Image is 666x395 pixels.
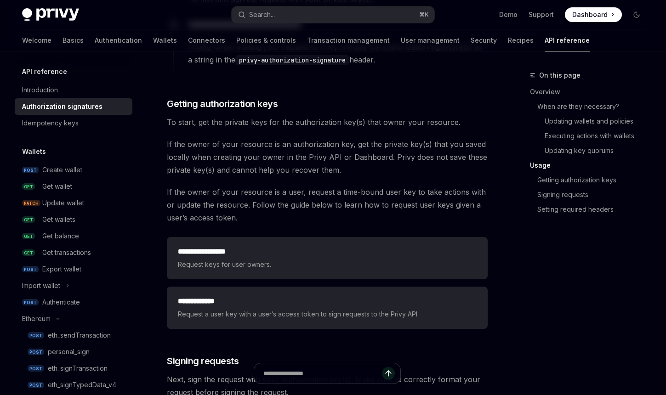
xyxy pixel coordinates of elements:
span: Finally, when making your request to Privy, include the authorization signature(s) as a string in... [188,40,487,66]
a: PATCHUpdate wallet [15,195,132,211]
span: If the owner of your resource is an authorization key, get the private key(s) that you saved loca... [167,138,488,176]
a: Setting required headers [537,202,651,217]
div: Get wallet [42,181,72,192]
span: Signing requests [167,355,239,367]
h5: API reference [22,66,67,77]
span: Request keys for user owners. [178,259,477,270]
a: Executing actions with wallets [545,129,651,143]
div: eth_signTypedData_v4 [48,379,116,390]
span: POST [22,266,39,273]
span: Dashboard [572,10,608,19]
div: Create wallet [42,164,82,175]
a: Updating wallets and policies [545,114,651,129]
div: personal_sign [48,346,90,357]
span: POST [28,365,44,372]
span: Getting authorization keys [167,97,278,110]
a: POSTeth_signTypedData_v4 [15,377,132,393]
span: POST [28,382,44,389]
button: Send message [382,367,395,380]
span: ⌘ K [419,11,429,18]
a: Demo [499,10,518,19]
div: Get balance [42,231,79,242]
a: POSTeth_signTransaction [15,360,132,377]
a: Getting authorization keys [537,173,651,187]
div: eth_sendTransaction [48,330,111,341]
a: Usage [530,158,651,173]
div: Export wallet [42,264,81,275]
span: POST [22,167,39,174]
a: Authorization signatures [15,98,132,115]
div: eth_signTransaction [48,363,108,374]
a: POSTExport wallet [15,261,132,277]
div: Ethereum [22,313,51,324]
a: Authentication [95,29,142,51]
span: If the owner of your resource is a user, request a time-bound user key to take actions with or up... [167,186,488,224]
button: Toggle dark mode [629,7,644,22]
a: Support [529,10,554,19]
a: GETGet wallet [15,178,132,195]
div: Get transactions [42,247,91,258]
a: **** **** ***Request a user key with a user’s access token to sign requests to the Privy API. [167,287,488,329]
span: POST [28,332,44,339]
div: Introduction [22,85,58,96]
span: GET [22,216,35,223]
img: dark logo [22,8,79,21]
a: User management [401,29,460,51]
h5: Wallets [22,146,46,157]
button: Search...⌘K [232,6,434,23]
div: Authorization signatures [22,101,102,112]
span: GET [22,183,35,190]
a: Basics [63,29,84,51]
a: GETGet wallets [15,211,132,228]
a: Security [471,29,497,51]
span: POST [28,349,44,355]
a: Transaction management [307,29,390,51]
a: GETGet balance [15,228,132,244]
a: Introduction [15,82,132,98]
a: Welcome [22,29,51,51]
span: On this page [539,70,581,81]
div: Search... [249,9,275,20]
div: Idempotency keys [22,118,79,129]
a: When are they necessary? [537,99,651,114]
a: Overview [530,85,651,99]
a: Signing requests [537,187,651,202]
code: privy-authorization-signature [235,55,349,65]
a: Dashboard [565,7,622,22]
a: Wallets [153,29,177,51]
div: Authenticate [42,297,80,308]
span: GET [22,233,35,240]
a: API reference [545,29,590,51]
a: POSTpersonal_sign [15,344,132,360]
a: Policies & controls [236,29,296,51]
span: Request a user key with a user’s access token to sign requests to the Privy API. [178,309,477,320]
a: POSTeth_sendTransaction [15,327,132,344]
span: POST [22,299,39,306]
div: Import wallet [22,280,60,291]
span: To start, get the private keys for the authorization key(s) that owner your resource. [167,116,488,129]
a: Updating key quorums [545,143,651,158]
a: GETGet transactions [15,244,132,261]
a: Idempotency keys [15,115,132,131]
span: PATCH [22,200,40,207]
a: POSTCreate wallet [15,162,132,178]
a: Recipes [508,29,534,51]
div: Get wallets [42,214,75,225]
a: Connectors [188,29,225,51]
span: GET [22,249,35,256]
a: POSTAuthenticate [15,294,132,310]
div: Update wallet [42,197,84,209]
